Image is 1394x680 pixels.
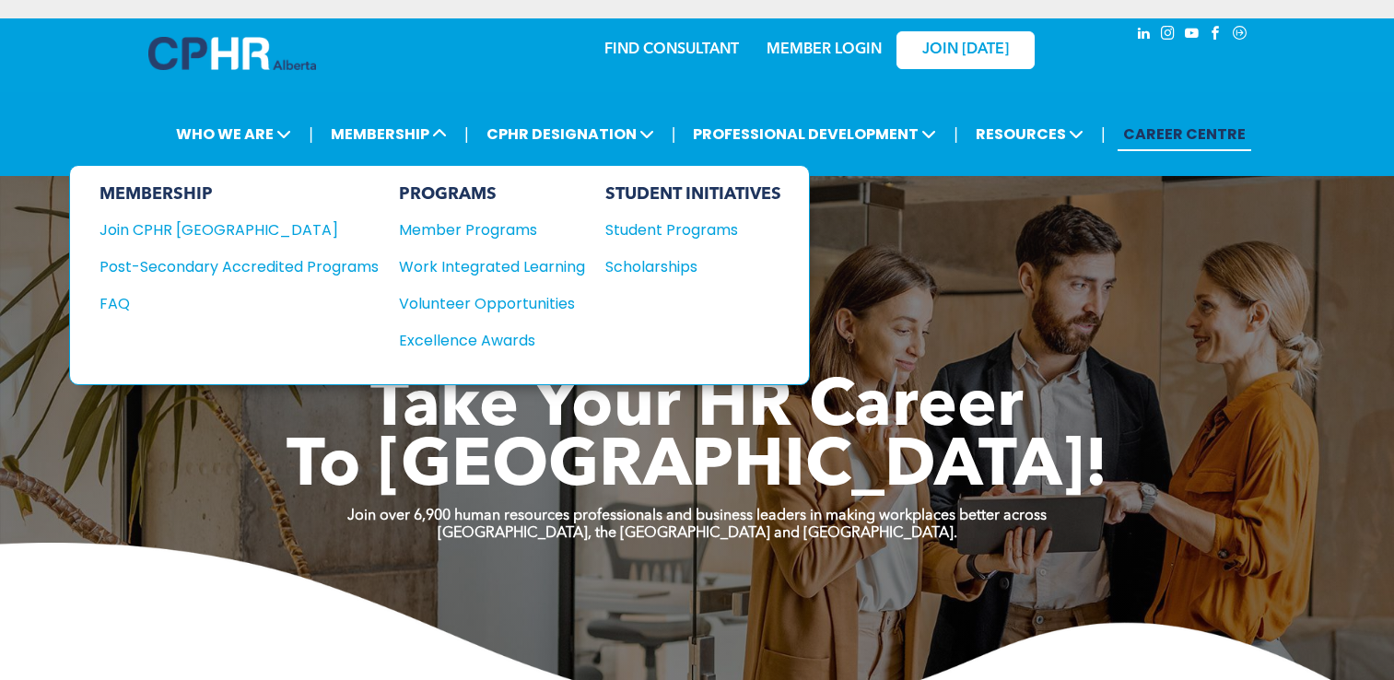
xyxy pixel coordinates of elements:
[399,218,567,241] div: Member Programs
[170,117,297,151] span: WHO WE ARE
[687,117,942,151] span: PROFESSIONAL DEVELOPMENT
[605,255,781,278] a: Scholarships
[970,117,1089,151] span: RESOURCES
[399,329,567,352] div: Excellence Awards
[399,218,585,241] a: Member Programs
[100,255,379,278] a: Post-Secondary Accredited Programs
[399,292,567,315] div: Volunteer Opportunities
[399,255,585,278] a: Work Integrated Learning
[605,218,764,241] div: Student Programs
[347,509,1047,523] strong: Join over 6,900 human resources professionals and business leaders in making workplaces better ac...
[309,115,313,153] li: |
[399,292,585,315] a: Volunteer Opportunities
[896,31,1035,69] a: JOIN [DATE]
[100,292,379,315] a: FAQ
[604,42,739,57] a: FIND CONSULTANT
[605,218,781,241] a: Student Programs
[100,255,351,278] div: Post-Secondary Accredited Programs
[100,218,379,241] a: Join CPHR [GEOGRAPHIC_DATA]
[100,218,351,241] div: Join CPHR [GEOGRAPHIC_DATA]
[399,184,585,205] div: PROGRAMS
[325,117,452,151] span: MEMBERSHIP
[605,184,781,205] div: STUDENT INITIATIVES
[1118,117,1251,151] a: CAREER CENTRE
[287,435,1108,501] span: To [GEOGRAPHIC_DATA]!
[1158,23,1178,48] a: instagram
[1206,23,1226,48] a: facebook
[1230,23,1250,48] a: Social network
[605,255,764,278] div: Scholarships
[399,255,567,278] div: Work Integrated Learning
[481,117,660,151] span: CPHR DESIGNATION
[100,292,351,315] div: FAQ
[954,115,958,153] li: |
[1134,23,1154,48] a: linkedin
[100,184,379,205] div: MEMBERSHIP
[438,526,957,541] strong: [GEOGRAPHIC_DATA], the [GEOGRAPHIC_DATA] and [GEOGRAPHIC_DATA].
[922,41,1009,59] span: JOIN [DATE]
[1182,23,1202,48] a: youtube
[1101,115,1106,153] li: |
[672,115,676,153] li: |
[148,37,316,70] img: A blue and white logo for cp alberta
[464,115,469,153] li: |
[370,375,1024,441] span: Take Your HR Career
[767,42,882,57] a: MEMBER LOGIN
[399,329,585,352] a: Excellence Awards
